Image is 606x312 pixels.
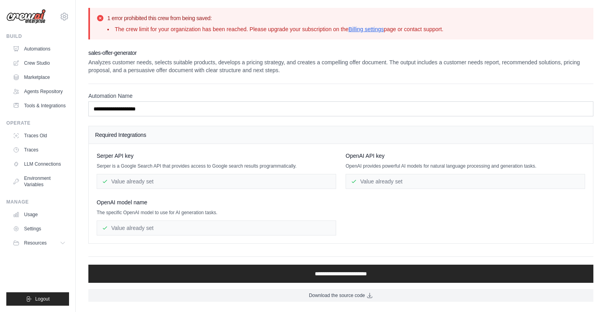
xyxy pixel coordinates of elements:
[9,99,69,112] a: Tools & Integrations
[6,33,69,39] div: Build
[88,289,593,302] a: Download the source code
[9,172,69,191] a: Environment Variables
[348,26,384,32] a: Billing settings
[97,209,336,216] p: The specific OpenAI model to use for AI generation tasks.
[6,120,69,126] div: Operate
[9,237,69,249] button: Resources
[9,158,69,170] a: LLM Connections
[6,292,69,306] button: Logout
[346,163,585,169] p: OpenAI provides powerful AI models for natural language processing and generation tasks.
[9,222,69,235] a: Settings
[97,198,147,206] span: OpenAI model name
[107,25,443,33] li: The crew limit for your organization has been reached. Please upgrade your subscription on the pa...
[97,174,336,189] div: Value already set
[35,296,50,302] span: Logout
[88,92,593,100] label: Automation Name
[9,71,69,84] a: Marketplace
[95,131,587,139] h4: Required Integrations
[6,9,46,24] img: Logo
[9,57,69,69] a: Crew Studio
[24,240,47,246] span: Resources
[346,152,385,160] span: OpenAI API key
[88,58,593,74] p: Analyzes customer needs, selects suitable products, develops a pricing strategy, and creates a co...
[309,292,365,299] span: Download the source code
[9,43,69,55] a: Automations
[6,199,69,205] div: Manage
[97,220,336,235] div: Value already set
[9,144,69,156] a: Traces
[97,152,133,160] span: Serper API key
[9,208,69,221] a: Usage
[107,14,443,22] h2: 1 error prohibited this crew from being saved:
[9,85,69,98] a: Agents Repository
[88,49,593,57] h2: sales-offer-generator
[346,174,585,189] div: Value already set
[97,163,336,169] p: Serper is a Google Search API that provides access to Google search results programmatically.
[9,129,69,142] a: Traces Old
